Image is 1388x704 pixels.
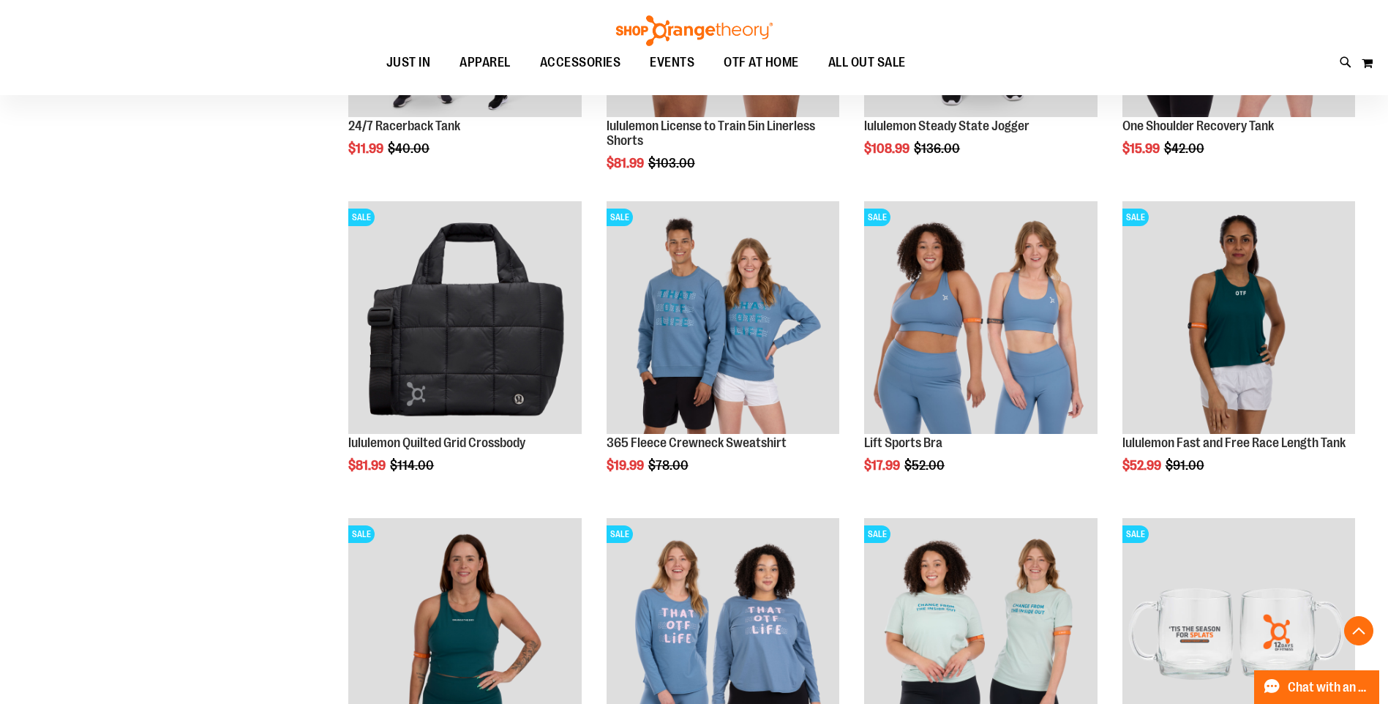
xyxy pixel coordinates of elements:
a: lululemon Steady State Jogger [864,119,1029,133]
button: Chat with an Expert [1254,670,1380,704]
span: $11.99 [348,141,386,156]
span: $91.00 [1166,458,1207,473]
a: 365 Fleece Crewneck Sweatshirt [607,435,787,450]
span: OTF AT HOME [724,46,799,79]
div: product [341,194,588,510]
a: Main of 2024 Covention Lift Sports BraSALE [864,201,1097,436]
a: Main view of 2024 August lululemon Fast and Free Race Length TankSALE [1122,201,1355,436]
span: Chat with an Expert [1288,681,1370,694]
span: SALE [607,209,633,226]
a: Lift Sports Bra [864,435,942,450]
span: SALE [348,209,375,226]
img: 365 Fleece Crewneck Sweatshirt [607,201,839,434]
span: $17.99 [864,458,902,473]
span: $78.00 [648,458,691,473]
span: APPAREL [459,46,511,79]
img: lululemon Quilted Grid Crossbody [348,201,581,434]
div: product [857,194,1104,510]
span: SALE [864,209,890,226]
a: lululemon License to Train 5in Linerless Shorts [607,119,815,148]
span: JUST IN [386,46,431,79]
div: product [599,194,847,510]
button: Back To Top [1344,616,1373,645]
a: lululemon Fast and Free Race Length Tank [1122,435,1346,450]
span: SALE [1122,209,1149,226]
span: $114.00 [390,458,436,473]
div: product [1115,194,1362,510]
span: ACCESSORIES [540,46,621,79]
span: $52.00 [904,458,947,473]
span: $136.00 [914,141,962,156]
span: SALE [348,525,375,543]
img: Shop Orangetheory [614,15,775,46]
span: SALE [864,525,890,543]
span: $108.99 [864,141,912,156]
a: lululemon Quilted Grid Crossbody [348,435,525,450]
span: $42.00 [1164,141,1207,156]
span: $81.99 [607,156,646,171]
a: One Shoulder Recovery Tank [1122,119,1274,133]
span: ALL OUT SALE [828,46,906,79]
span: SALE [1122,525,1149,543]
img: Main view of 2024 August lululemon Fast and Free Race Length Tank [1122,201,1355,434]
span: $81.99 [348,458,388,473]
span: $52.99 [1122,458,1163,473]
span: $15.99 [1122,141,1162,156]
a: 365 Fleece Crewneck SweatshirtSALE [607,201,839,436]
span: SALE [607,525,633,543]
span: $103.00 [648,156,697,171]
span: $19.99 [607,458,646,473]
span: EVENTS [650,46,694,79]
a: lululemon Quilted Grid CrossbodySALE [348,201,581,436]
a: 24/7 Racerback Tank [348,119,460,133]
span: $40.00 [388,141,432,156]
img: Main of 2024 Covention Lift Sports Bra [864,201,1097,434]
